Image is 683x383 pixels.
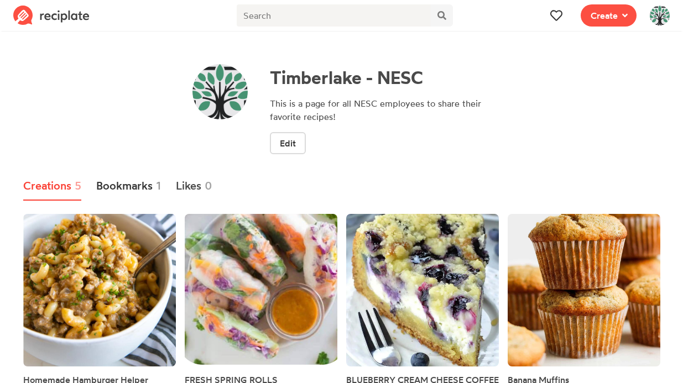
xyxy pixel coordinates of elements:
[192,64,248,119] img: User's avatar
[96,172,161,201] a: Bookmarks1
[270,97,491,123] p: This is a page for all NESC employees to share their favorite recipes!
[156,177,161,194] span: 1
[650,6,670,25] img: User's avatar
[205,177,212,194] span: 0
[13,6,90,25] img: Reciplate
[176,172,213,201] a: Likes0
[270,132,306,154] a: Edit
[75,177,81,194] span: 5
[581,4,637,27] button: Create
[237,4,431,27] input: Search
[591,9,618,22] span: Create
[270,67,491,88] h1: Timberlake - NESC
[23,172,82,201] a: Creations5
